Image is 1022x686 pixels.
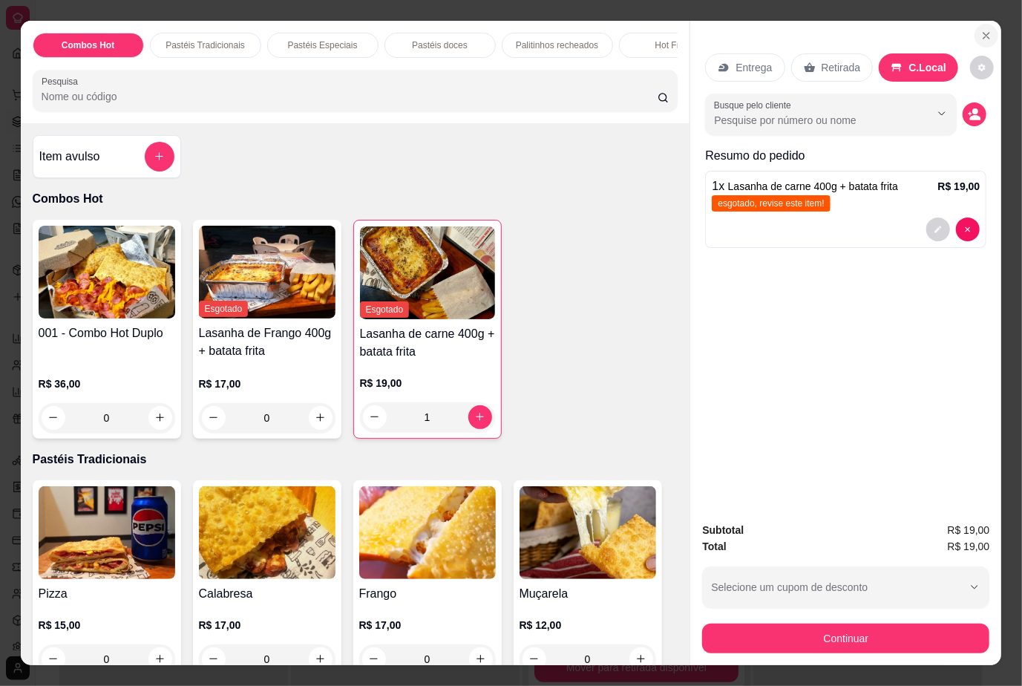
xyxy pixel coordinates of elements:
label: Pesquisa [42,75,83,88]
p: Pastéis doces [412,39,468,51]
h4: Calabresa [199,585,335,603]
p: Pastéis Tradicionais [33,451,678,468]
span: R$ 19,00 [948,522,990,538]
h4: Muçarela [520,585,656,603]
img: product-image [520,486,656,579]
img: product-image [39,226,175,318]
h4: Pizza [39,585,175,603]
strong: Total [702,540,726,552]
span: Esgotado [199,301,249,317]
p: Resumo do pedido [705,147,986,165]
button: decrease-product-quantity [956,218,980,241]
button: Continuar [702,624,989,653]
p: R$ 19,00 [360,376,495,391]
button: decrease-product-quantity [363,405,387,429]
img: product-image [199,486,335,579]
p: Combos Hot [62,39,114,51]
label: Busque pelo cliente [714,99,796,111]
h4: 001 - Combo Hot Duplo [39,324,175,342]
button: Selecione um cupom de desconto [702,566,989,608]
p: Combos Hot [33,190,678,208]
button: decrease-product-quantity [963,102,986,126]
button: Show suggestions [930,102,954,125]
img: product-image [360,226,495,319]
p: Retirada [822,60,861,75]
h4: Lasanha de carne 400g + batata frita [360,325,495,361]
h4: Item avulso [39,148,100,166]
strong: Subtotal [702,524,744,536]
button: decrease-product-quantity [202,406,226,430]
input: Busque pelo cliente [714,113,906,128]
img: product-image [199,226,335,318]
button: add-separate-item [145,142,174,171]
img: product-image [39,486,175,579]
h4: Lasanha de Frango 400g + batata frita [199,324,335,360]
span: Esgotado [360,301,410,318]
h4: Frango [359,585,496,603]
p: 1 x [712,177,898,195]
button: increase-product-quantity [468,405,492,429]
p: Hot Fritas [655,39,694,51]
p: R$ 17,00 [199,618,335,633]
button: Close [974,24,998,48]
p: R$ 17,00 [359,618,496,633]
p: C.Local [908,60,946,75]
img: product-image [359,486,496,579]
p: Pastéis Tradicionais [166,39,245,51]
button: decrease-product-quantity [926,218,950,241]
span: esgotado, revise este item! [712,195,830,212]
p: Entrega [736,60,772,75]
button: increase-product-quantity [309,406,333,430]
p: R$ 17,00 [199,376,335,391]
p: R$ 19,00 [938,179,980,194]
p: Palitinhos recheados [516,39,598,51]
span: R$ 19,00 [948,538,990,555]
input: Pesquisa [42,89,658,104]
span: Lasanha de carne 400g + batata frita [728,180,898,192]
p: R$ 15,00 [39,618,175,633]
p: R$ 12,00 [520,618,656,633]
button: decrease-product-quantity [970,56,994,79]
p: R$ 36,00 [39,376,175,391]
p: Pastéis Especiais [288,39,358,51]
